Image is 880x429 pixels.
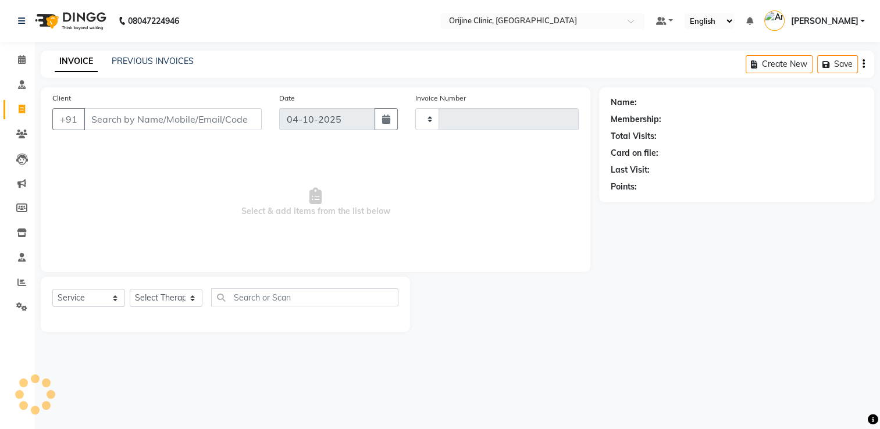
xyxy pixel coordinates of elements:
[790,15,858,27] span: [PERSON_NAME]
[52,93,71,103] label: Client
[211,288,398,306] input: Search or Scan
[52,108,85,130] button: +91
[611,147,658,159] div: Card on file:
[611,181,637,193] div: Points:
[279,93,295,103] label: Date
[611,113,661,126] div: Membership:
[611,96,637,109] div: Name:
[84,108,262,130] input: Search by Name/Mobile/Email/Code
[30,5,109,37] img: logo
[764,10,785,31] img: Archana Gaikwad
[415,93,466,103] label: Invoice Number
[611,164,650,176] div: Last Visit:
[128,5,179,37] b: 08047224946
[817,55,858,73] button: Save
[52,144,579,260] span: Select & add items from the list below
[55,51,98,72] a: INVOICE
[611,130,657,142] div: Total Visits:
[746,55,813,73] button: Create New
[112,56,194,66] a: PREVIOUS INVOICES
